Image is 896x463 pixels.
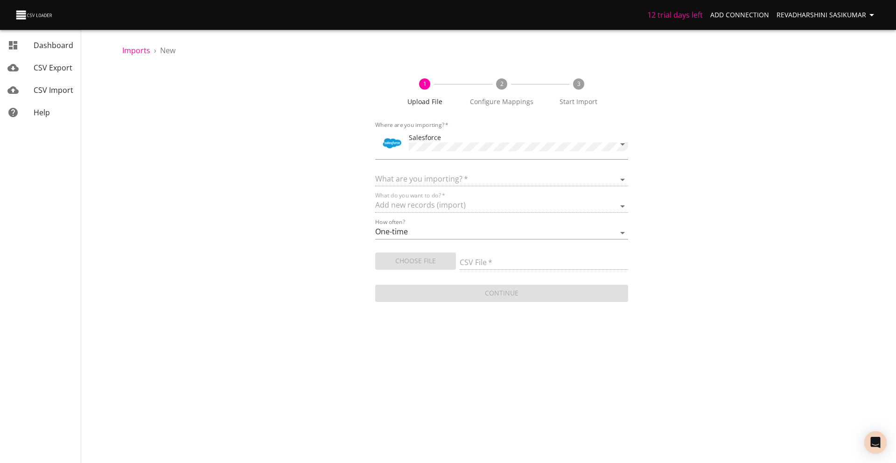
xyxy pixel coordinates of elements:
[500,80,503,88] text: 2
[154,45,156,56] li: ›
[122,45,150,56] a: Imports
[375,129,628,160] div: ToolSalesforce
[423,80,427,88] text: 1
[390,97,460,106] span: Upload File
[864,431,887,454] div: Open Intercom Messenger
[383,134,401,153] img: Salesforce
[375,193,445,198] label: What do you want to do?
[34,63,72,73] span: CSV Export
[773,7,881,24] button: Revadharshini Sasikumar
[544,97,613,106] span: Start Import
[34,40,73,50] span: Dashboard
[577,80,580,88] text: 3
[409,133,441,142] span: Salesforce
[777,9,877,21] span: Revadharshini Sasikumar
[160,45,175,56] span: New
[467,97,537,106] span: Configure Mappings
[375,122,448,128] label: Where are you importing?
[647,8,703,21] h6: 12 trial days left
[710,9,769,21] span: Add Connection
[34,85,73,95] span: CSV Import
[15,8,54,21] img: CSV Loader
[375,219,405,225] label: How often?
[34,107,50,118] span: Help
[383,134,401,153] div: Tool
[707,7,773,24] a: Add Connection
